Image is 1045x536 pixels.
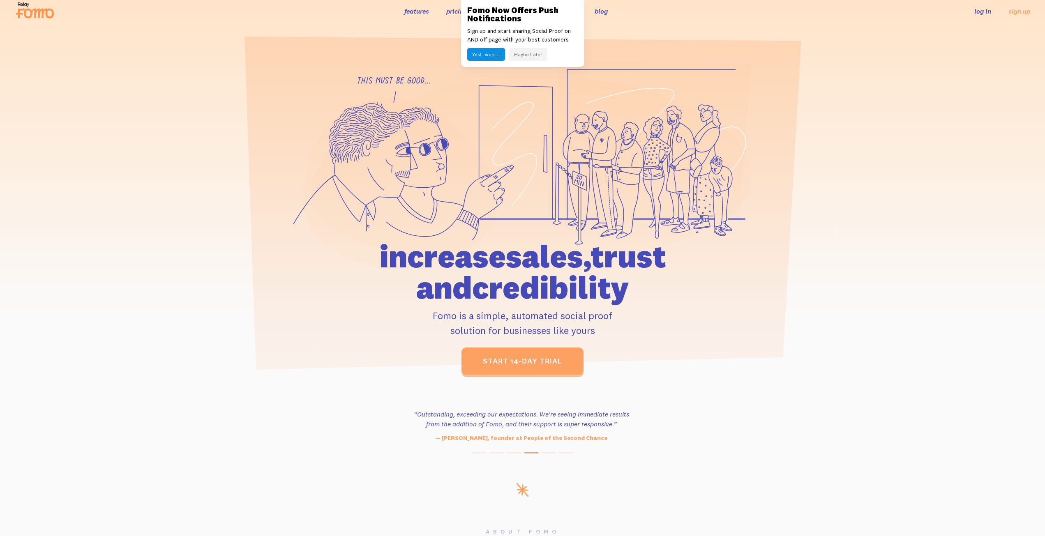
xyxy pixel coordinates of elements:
h1: increase sales, trust and credibility [332,241,713,303]
h3: “Outstanding, exceeding our expectations. We're seeing immediate results from the addition of Fom... [409,409,634,429]
a: blog [595,7,608,15]
p: — [PERSON_NAME], founder at People of the Second Chance [409,434,634,442]
a: sign up [1008,7,1030,16]
button: Maybe Later [509,48,547,61]
p: Sign up and start sharing Social Proof on AND off page with your best customers [467,27,578,44]
a: log in [974,7,991,15]
a: features [404,7,429,15]
h3: Fomo Now Offers Push Notifications [467,6,578,23]
a: start 14-day trial [461,347,584,375]
button: Yes! I want it [467,48,505,61]
p: Fomo is a simple, automated social proof solution for businesses like yours [332,308,713,338]
h6: About Fomo [265,529,781,534]
a: pricing [446,7,467,15]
